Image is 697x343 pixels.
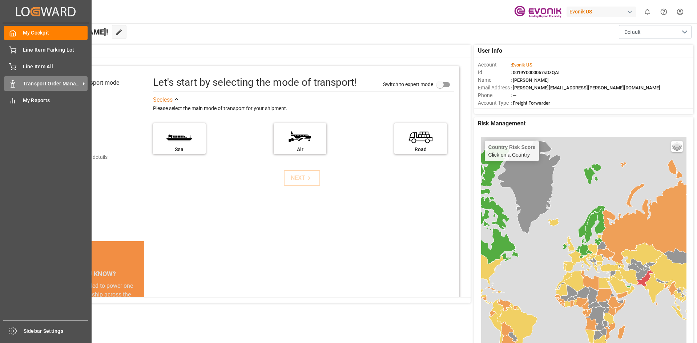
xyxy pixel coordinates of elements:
span: : — [511,93,516,98]
span: User Info [478,47,502,55]
a: Line Item All [4,60,88,74]
button: next slide / item [134,282,144,343]
div: See less [153,96,173,104]
span: : [511,62,532,68]
span: Sidebar Settings [24,327,89,335]
div: DID YOU KNOW? [39,266,144,282]
a: Layers [671,141,683,152]
span: Email Address [478,84,511,92]
button: open menu [619,25,692,39]
span: : [PERSON_NAME] [511,77,549,83]
a: Line Item Parking Lot [4,43,88,57]
button: NEXT [284,170,320,186]
span: Line Item Parking Lot [23,46,88,54]
span: : 0019Y0000057sDzQAI [511,70,560,75]
button: Help Center [656,4,672,20]
h4: Country Risk Score [488,144,536,150]
span: My Reports [23,97,88,104]
span: Name [478,76,511,84]
span: Phone [478,92,511,99]
div: Let's start by selecting the mode of transport! [153,75,357,90]
span: : Freight Forwarder [511,100,550,106]
div: NEXT [291,174,313,182]
button: show 0 new notifications [639,4,656,20]
span: Line Item All [23,63,88,70]
div: Click on a Country [488,144,536,158]
div: Road [398,146,443,153]
span: Account Type [478,99,511,107]
span: : [PERSON_NAME][EMAIL_ADDRESS][PERSON_NAME][DOMAIN_NAME] [511,85,660,90]
div: Air [277,146,323,153]
span: Transport Order Management [23,80,80,88]
span: Risk Management [478,119,525,128]
span: Default [624,28,641,36]
span: Hello [PERSON_NAME]! [30,25,108,39]
span: Switch to expert mode [383,81,433,87]
div: Evonik US [567,7,636,17]
a: My Reports [4,93,88,108]
span: Id [478,69,511,76]
div: Sea [157,146,202,153]
div: Please select the main mode of transport for your shipment. [153,104,454,113]
button: Evonik US [567,5,639,19]
span: Account [478,61,511,69]
img: Evonik-brand-mark-Deep-Purple-RGB.jpeg_1700498283.jpeg [514,5,561,18]
div: The energy needed to power one large container ship across the ocean in a single day is the same ... [48,282,136,334]
span: My Cockpit [23,29,88,37]
span: Evonik US [512,62,532,68]
a: My Cockpit [4,26,88,40]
